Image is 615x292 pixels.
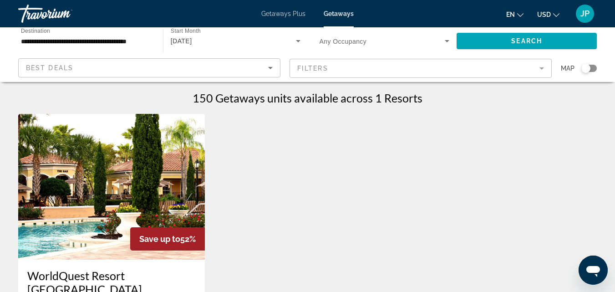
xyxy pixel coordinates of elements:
[506,8,524,21] button: Change language
[506,11,515,18] span: en
[26,64,73,72] span: Best Deals
[261,10,305,17] a: Getaways Plus
[26,62,273,73] mat-select: Sort by
[193,91,422,105] h1: 150 Getaways units available across 1 Resorts
[139,234,180,244] span: Save up to
[561,62,574,75] span: Map
[18,2,109,26] a: Travorium
[171,28,201,34] span: Start Month
[580,9,590,18] span: JP
[171,37,192,45] span: [DATE]
[537,8,559,21] button: Change currency
[511,37,542,45] span: Search
[320,38,367,45] span: Any Occupancy
[537,11,551,18] span: USD
[579,256,608,285] iframe: Button to launch messaging window
[457,33,597,49] button: Search
[130,227,205,251] div: 52%
[573,4,597,23] button: User Menu
[290,58,552,78] button: Filter
[21,28,50,34] span: Destination
[18,114,205,260] img: RU87O01X.jpg
[324,10,354,17] a: Getaways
